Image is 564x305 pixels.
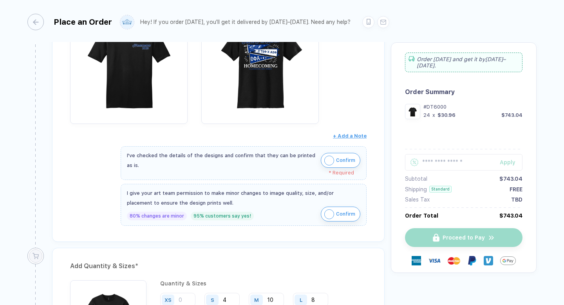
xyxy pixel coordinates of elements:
span: Confirm [336,208,355,220]
div: FREE [510,186,522,192]
div: I've checked the details of the designs and confirm that they can be printed as is. [127,151,317,170]
img: 6a63135b-6360-4332-be4d-3c66ec1c00cc_nt_back_1757439679910.jpg [205,6,315,116]
img: 6a63135b-6360-4332-be4d-3c66ec1c00cc_nt_front_1757439679907.jpg [74,6,184,116]
div: Subtotal [405,176,427,182]
div: Quantity & Sizes [160,280,367,287]
img: Venmo [484,256,493,265]
img: icon [324,156,334,165]
div: M [254,297,259,303]
div: * Required [127,170,354,176]
img: Paypal [467,256,477,265]
button: Apply [490,154,522,171]
div: XS [164,297,172,303]
div: Shipping [405,186,427,192]
div: Add Quantity & Sizes [70,260,367,272]
img: GPay [500,253,516,269]
img: user profile [120,15,134,29]
div: 24 [423,112,430,118]
div: #DT6000 [423,104,522,110]
div: Sales Tax [405,196,430,203]
div: Order Total [405,212,438,219]
img: icon [324,209,334,219]
img: express [412,256,421,265]
div: I give your art team permission to make minor changes to image quality, size, and/or placement to... [127,188,360,208]
div: Order [DATE] and get it by [DATE]–[DATE] . [405,53,522,72]
div: S [211,297,214,303]
div: $743.04 [501,112,522,118]
div: TBD [511,196,522,203]
div: x [432,112,436,118]
div: Standard [429,186,452,192]
button: iconConfirm [321,153,360,168]
div: $743.04 [499,212,522,219]
button: iconConfirm [321,207,360,221]
img: 6a63135b-6360-4332-be4d-3c66ec1c00cc_nt_front_1757439679907.jpg [407,106,418,117]
div: $743.04 [499,176,522,182]
div: Hey! If you order [DATE], you'll get it delivered by [DATE]–[DATE]. Need any help? [140,19,351,25]
div: Apply [500,159,522,165]
img: master-card [448,254,460,267]
div: Place an Order [54,17,112,27]
div: 95% customers say yes! [191,212,254,220]
button: + Add a Note [333,130,367,142]
div: $30.96 [437,112,456,118]
span: + Add a Note [333,133,367,139]
span: Confirm [336,154,355,167]
div: 80% changes are minor [127,212,187,220]
div: Order Summary [405,88,522,96]
div: L [300,297,302,303]
img: visa [428,254,441,267]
